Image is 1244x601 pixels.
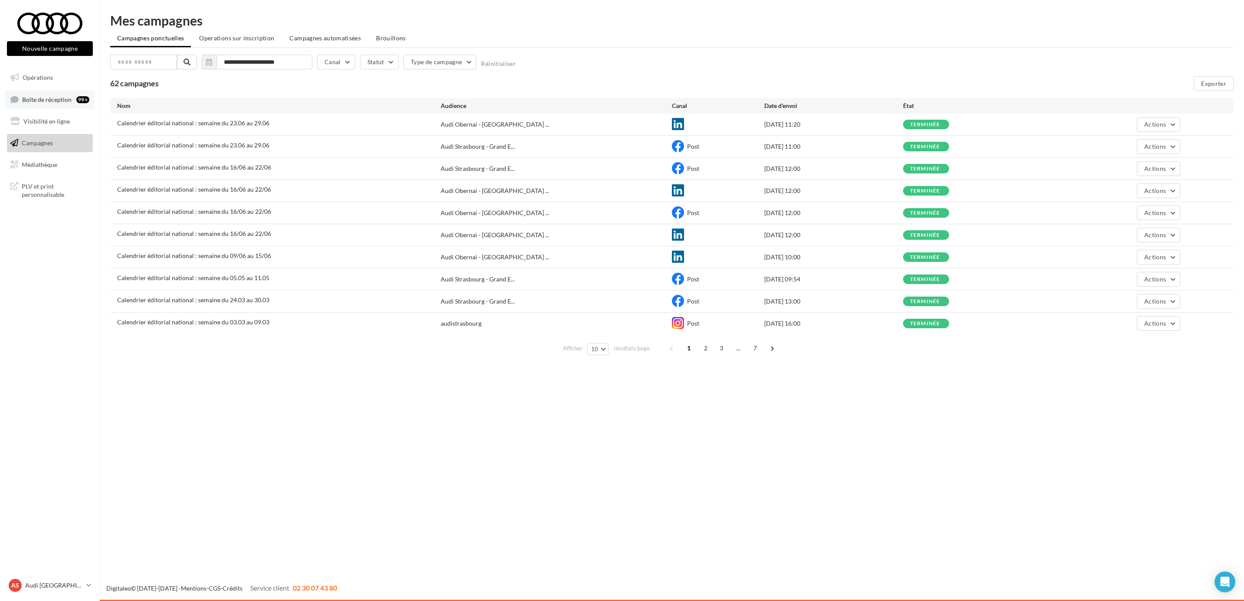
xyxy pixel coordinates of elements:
[1144,187,1166,194] span: Actions
[117,208,271,215] span: Calendrier éditorial national : semaine du 16/06 au 22/06
[289,34,361,42] span: Campagnes automatisées
[5,156,95,174] a: Médiathèque
[481,60,516,67] button: Réinitialiser
[764,164,903,173] div: [DATE] 12:00
[1137,139,1180,154] button: Actions
[1137,117,1180,132] button: Actions
[117,252,271,259] span: Calendrier éditorial national : semaine du 09/06 au 15/06
[117,296,269,304] span: Calendrier éditorial national : semaine du 24.03 au 30.03
[764,231,903,239] div: [DATE] 12:00
[1194,76,1234,91] button: Exporter
[5,112,95,131] a: Visibilité en ligne
[223,585,242,592] a: Crédits
[910,166,940,172] div: terminée
[117,230,271,237] span: Calendrier éditorial national : semaine du 16/06 au 22/06
[441,101,672,110] div: Audience
[1215,572,1235,592] div: Open Intercom Messenger
[1137,228,1180,242] button: Actions
[441,142,515,151] span: Audi Strasbourg - Grand E...
[199,34,274,42] span: Operations sur inscription
[1137,294,1180,309] button: Actions
[1137,316,1180,331] button: Actions
[117,119,269,127] span: Calendrier éditorial national : semaine du 23.06 au 29.06
[22,180,89,199] span: PLV et print personnalisable
[376,34,406,42] span: Brouillons
[587,343,609,355] button: 10
[22,95,72,103] span: Boîte de réception
[117,318,269,326] span: Calendrier éditorial national : semaine du 03.03 au 09.03
[903,101,1042,110] div: État
[731,341,745,355] span: ...
[1144,320,1166,327] span: Actions
[1144,143,1166,150] span: Actions
[317,55,355,69] button: Canal
[1137,161,1180,176] button: Actions
[910,210,940,216] div: terminée
[1144,165,1166,172] span: Actions
[106,585,337,592] span: © [DATE]-[DATE] - - -
[764,275,903,284] div: [DATE] 09:54
[181,585,206,592] a: Mentions
[117,163,271,171] span: Calendrier éditorial national : semaine du 16/06 au 22/06
[1144,121,1166,128] span: Actions
[764,120,903,129] div: [DATE] 11:20
[1144,209,1166,216] span: Actions
[910,255,940,260] div: terminée
[682,341,696,355] span: 1
[910,122,940,127] div: terminée
[1144,297,1166,305] span: Actions
[687,209,699,216] span: Post
[441,209,549,217] span: Audi Obernai - [GEOGRAPHIC_DATA] ...
[7,577,93,594] a: AS Audi [GEOGRAPHIC_DATA]
[117,101,441,110] div: Nom
[5,90,95,109] a: Boîte de réception99+
[117,186,271,193] span: Calendrier éditorial national : semaine du 16/06 au 22/06
[110,14,1234,27] div: Mes campagnes
[910,188,940,194] div: terminée
[764,142,903,151] div: [DATE] 11:00
[293,584,337,592] span: 02 30 07 43 80
[687,320,699,327] span: Post
[1144,275,1166,283] span: Actions
[1137,206,1180,220] button: Actions
[714,341,728,355] span: 3
[117,274,269,281] span: Calendrier éditorial national : semaine du 05.05 au 11.05
[764,297,903,306] div: [DATE] 13:00
[360,55,399,69] button: Statut
[106,585,131,592] a: Digitaleo
[441,275,515,284] span: Audi Strasbourg - Grand E...
[5,177,95,203] a: PLV et print personnalisable
[76,96,89,103] div: 99+
[764,209,903,217] div: [DATE] 12:00
[441,186,549,195] span: Audi Obernai - [GEOGRAPHIC_DATA] ...
[748,341,762,355] span: 7
[1137,272,1180,287] button: Actions
[403,55,477,69] button: Type de campagne
[687,297,699,305] span: Post
[910,232,940,238] div: terminée
[687,275,699,283] span: Post
[441,164,515,173] span: Audi Strasbourg - Grand E...
[672,101,764,110] div: Canal
[910,144,940,150] div: terminée
[441,253,549,261] span: Audi Obernai - [GEOGRAPHIC_DATA] ...
[441,120,549,129] span: Audi Obernai - [GEOGRAPHIC_DATA] ...
[25,581,83,590] p: Audi [GEOGRAPHIC_DATA]
[23,118,70,125] span: Visibilité en ligne
[23,74,53,81] span: Opérations
[764,186,903,195] div: [DATE] 12:00
[209,585,220,592] a: CGS
[699,341,713,355] span: 2
[687,165,699,172] span: Post
[614,344,650,353] span: résultats/page
[764,253,903,261] div: [DATE] 10:00
[910,299,940,304] div: terminée
[1144,253,1166,261] span: Actions
[7,41,93,56] button: Nouvelle campagne
[910,277,940,282] div: terminée
[1144,231,1166,238] span: Actions
[1137,183,1180,198] button: Actions
[563,344,583,353] span: Afficher
[110,78,159,88] span: 62 campagnes
[441,231,549,239] span: Audi Obernai - [GEOGRAPHIC_DATA] ...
